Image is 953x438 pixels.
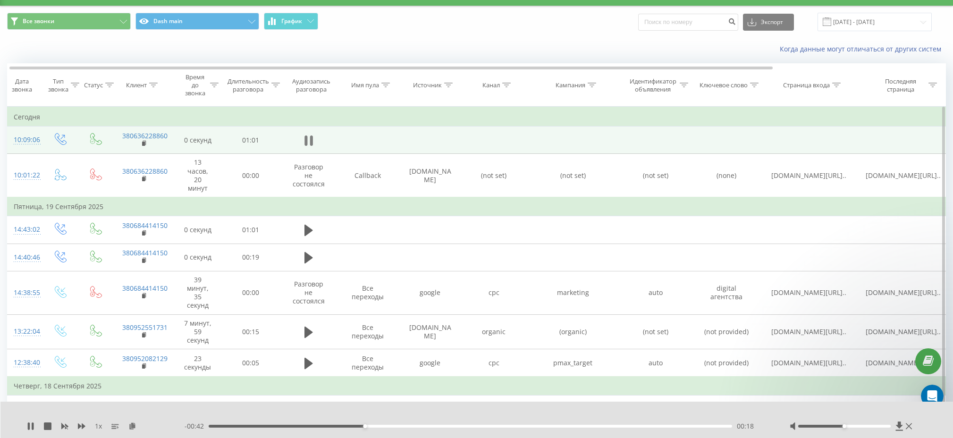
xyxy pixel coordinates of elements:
td: pmax_target [526,349,620,377]
td: 0 секунд [174,244,221,271]
span: График [281,18,302,25]
td: 00:00 [221,271,280,314]
span: Clear all and close [114,133,165,144]
a: 380952551731 [122,323,168,332]
td: (none) [691,154,762,197]
a: 380684414150 [122,221,168,230]
button: Clip a screenshot [28,105,172,120]
button: Clip a block [28,90,172,105]
a: Когда данные могут отличаться от других систем [780,44,946,53]
div: Дата звонка [4,77,39,93]
div: Канал [482,81,500,89]
td: (not provided) [691,314,762,349]
td: 00:05 [221,349,280,377]
td: 00:25 [221,396,280,423]
a: 380636228860 [122,131,168,140]
a: 380508660279 [122,400,168,409]
td: 0 секунд [174,396,221,423]
td: 00:15 [221,314,280,349]
td: auto [620,271,691,314]
div: Последняя страница [876,77,926,93]
div: 14:38:55 [14,284,33,302]
span: Clip a screenshot [43,109,86,117]
td: 13 часов, 20 минут [174,154,221,197]
td: digital агентства [691,271,762,314]
div: Идентификатор объявления [628,77,677,93]
div: Страница входа [783,81,830,89]
td: 0 секунд [174,126,221,154]
td: 0 секунд [174,216,221,244]
td: (not set) [526,154,620,197]
button: Dash main [135,13,259,30]
div: Ключевое слово [700,81,748,89]
button: Экспорт [743,14,794,31]
div: Тип звонка [48,77,68,93]
a: 380636228860 [122,167,168,176]
td: Все переходы [337,314,398,349]
div: 14:42:55 [14,400,33,418]
div: Клиент [126,81,147,89]
td: [DOMAIN_NAME] [398,314,462,349]
div: 10:01:22 [14,166,33,185]
span: Clip a block [43,94,74,101]
td: (not provided) [691,349,762,377]
span: Разговор не состоялся [293,162,325,188]
span: [DOMAIN_NAME][URL].. [866,288,941,297]
td: organic [462,314,526,349]
span: xTiles [45,13,62,20]
div: 10:09:06 [14,131,33,149]
td: google [398,349,462,377]
span: Разговор не состоялся [293,279,325,305]
span: 00:18 [737,421,754,431]
span: [DOMAIN_NAME][URL].. [771,288,846,297]
div: 14:43:02 [14,220,33,239]
td: google [398,271,462,314]
td: marketing [526,271,620,314]
span: - 00:42 [185,421,209,431]
span: Inbox Panel [39,389,70,400]
span: Clip a selection (Select text first) [43,79,126,86]
span: [DOMAIN_NAME][URL].. [866,327,941,336]
td: 01:01 [221,216,280,244]
button: Clip a bookmark [28,60,172,75]
span: Все звонки [23,17,54,25]
td: (not set) [620,314,691,349]
div: Источник [413,81,442,89]
td: cpc [462,349,526,377]
td: 39 минут, 35 секунд [174,271,221,314]
td: Все переходы [337,271,398,314]
span: [DOMAIN_NAME][URL].. [866,358,941,367]
div: Destination [24,377,171,387]
a: 380952082129 [122,354,168,363]
button: Все звонки [7,13,131,30]
td: auto [620,349,691,377]
td: (organic) [526,314,620,349]
iframe: Intercom live chat [921,385,944,407]
td: (not set) [462,154,526,197]
div: Кампания [556,81,585,89]
td: 00:00 [221,154,280,197]
td: 23 секунды [174,349,221,377]
div: Accessibility label [363,424,367,428]
td: (not set) [620,154,691,197]
div: Имя пула [351,81,379,89]
span: Clip a bookmark [43,64,85,71]
td: Все переходы [337,349,398,377]
a: 380684414150 [122,248,168,257]
div: Аудиозапись разговора [288,77,334,93]
input: Поиск по номеру [638,14,738,31]
div: Длительность разговора [228,77,269,93]
span: [DOMAIN_NAME][URL].. [771,171,846,180]
td: [DOMAIN_NAME] [398,154,462,197]
span: [DOMAIN_NAME][URL].. [866,171,941,180]
td: 7 минут, 59 секунд [174,314,221,349]
div: Время до звонка [182,73,208,97]
div: Accessibility label [843,424,846,428]
button: Clip a selection (Select text first) [28,75,172,90]
div: 14:40:46 [14,248,33,267]
div: 13:22:04 [14,322,33,341]
button: График [264,13,318,30]
input: Untitled [24,41,176,60]
td: cpc [462,271,526,314]
td: 01:01 [221,126,280,154]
